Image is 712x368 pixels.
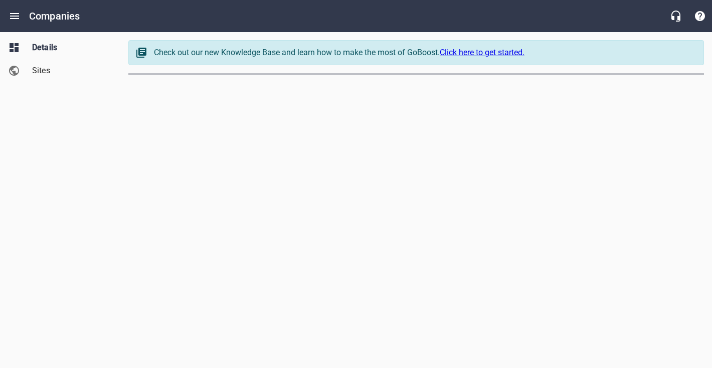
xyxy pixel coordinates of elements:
[154,47,693,59] div: Check out our new Knowledge Base and learn how to make the most of GoBoost.
[29,8,80,24] h6: Companies
[32,65,108,77] span: Sites
[440,48,524,57] a: Click here to get started.
[664,4,688,28] button: Live Chat
[3,4,27,28] button: Open drawer
[688,4,712,28] button: Support Portal
[32,42,108,54] span: Details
